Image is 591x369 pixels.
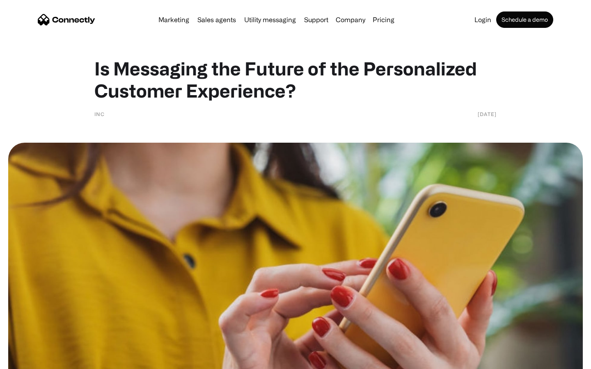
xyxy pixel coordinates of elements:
[471,16,495,23] a: Login
[194,16,239,23] a: Sales agents
[241,16,299,23] a: Utility messaging
[94,57,497,102] h1: Is Messaging the Future of the Personalized Customer Experience?
[369,16,398,23] a: Pricing
[16,355,49,366] ul: Language list
[496,11,553,28] a: Schedule a demo
[38,14,95,26] a: home
[8,355,49,366] aside: Language selected: English
[336,14,365,25] div: Company
[478,110,497,118] div: [DATE]
[301,16,332,23] a: Support
[333,14,368,25] div: Company
[155,16,192,23] a: Marketing
[94,110,105,118] div: Inc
